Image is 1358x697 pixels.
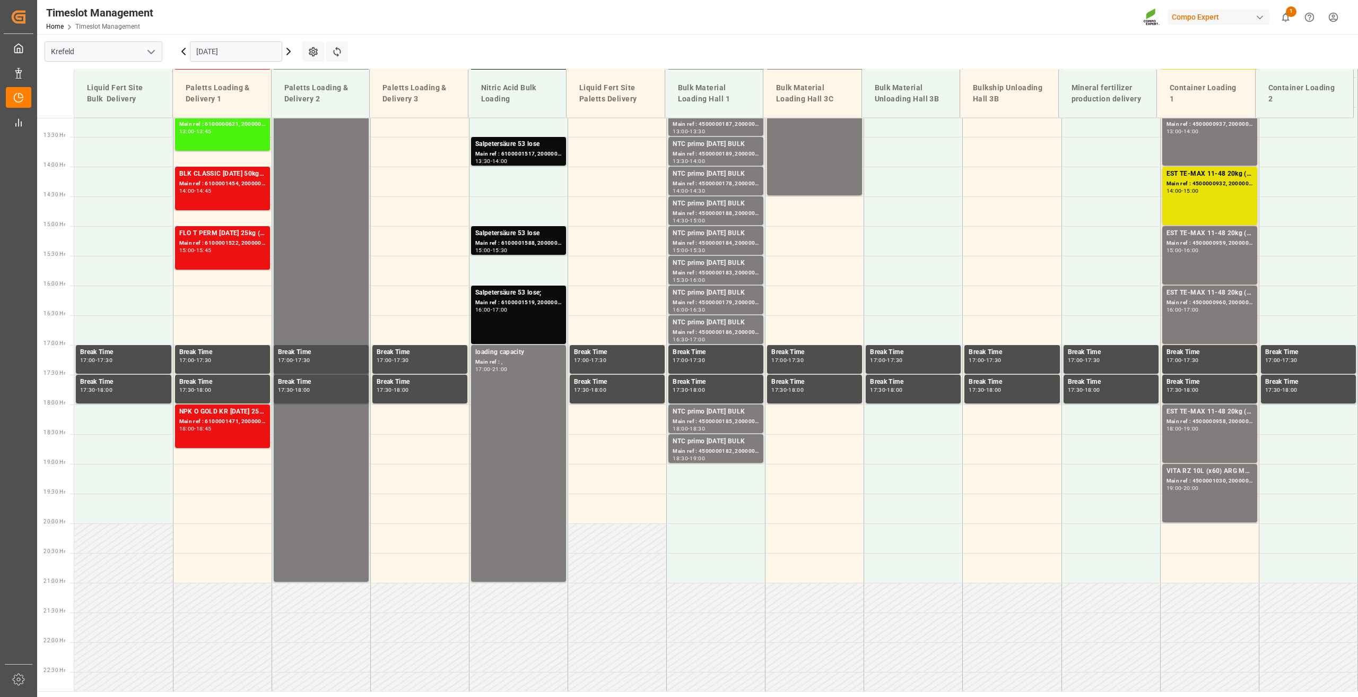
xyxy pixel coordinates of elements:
div: 15:30 [690,248,705,253]
a: Home [46,23,64,30]
div: - [1083,388,1084,392]
div: Break Time [377,377,463,388]
div: 18:00 [1282,388,1298,392]
div: 17:30 [179,388,195,392]
div: Main ref : 6100001522, 2000000221; [179,239,266,248]
div: - [1181,388,1183,392]
span: 14:30 Hr [43,192,65,197]
div: Break Time [1068,347,1154,358]
div: - [1181,129,1183,134]
div: - [194,188,196,193]
div: - [688,307,690,312]
div: - [688,278,690,282]
div: Main ref : 4500000188, 2000000017 [673,209,759,218]
div: 17:30 [295,358,310,363]
div: 15:30 [492,248,508,253]
div: 16:00 [673,307,688,312]
span: 20:00 Hr [43,519,65,524]
span: 19:30 Hr [43,489,65,495]
div: Main ref : 4500000189, 2000000017 [673,150,759,159]
div: Compo Expert [1168,10,1269,25]
div: Timeslot Management [46,5,153,21]
div: 15:00 [690,218,705,223]
div: 17:30 [1167,388,1182,392]
input: Type to search/select [45,41,162,62]
div: Main ref : 4500000960, 2000000379 [1167,298,1253,307]
div: EST TE-MAX 11-48 20kg (x45) ES, PT MTO [1167,228,1253,239]
div: 17:30 [690,358,705,363]
div: Break Time [1265,347,1352,358]
div: - [688,426,690,431]
div: 17:00 [690,337,705,342]
div: 15:00 [673,248,688,253]
div: 13:00 [179,129,195,134]
div: Break Time [771,347,858,358]
button: show 1 new notifications [1274,5,1298,29]
div: - [1281,388,1282,392]
div: 19:00 [690,456,705,461]
div: 13:30 [690,129,705,134]
div: 14:00 [690,159,705,164]
div: Main ref : 4500001030, 2000001017 [1167,477,1253,486]
div: Liquid Fert Site Bulk Delivery [83,78,164,109]
div: 13:45 [196,129,212,134]
div: - [984,358,986,363]
div: 14:00 [1167,188,1182,193]
div: 17:30 [969,388,984,392]
div: 18:00 [887,388,902,392]
div: 14:00 [1183,129,1199,134]
div: Salpetersäure 53 lose [475,228,562,239]
div: 17:00 [475,367,491,372]
div: 17:30 [377,388,392,392]
div: 17:00 [1167,358,1182,363]
div: Main ref : 6100001588, 2000001378 [475,239,562,248]
div: 17:00 [278,358,293,363]
div: Main ref : 4500000182, 2000000017 [673,447,759,456]
div: Bulk Material Loading Hall 3C [772,78,853,109]
div: Break Time [1068,377,1154,388]
div: Break Time [179,347,266,358]
div: 16:00 [690,278,705,282]
span: 22:30 Hr [43,667,65,673]
div: NTC primo [DATE] BULK [673,199,759,209]
div: Liquid Fert Site Paletts Delivery [575,78,656,109]
div: - [885,358,887,363]
div: Mineral fertilizer production delivery [1067,78,1148,109]
div: Break Time [377,347,463,358]
span: 22:00 Hr [43,638,65,643]
div: 18:00 [97,388,112,392]
div: 14:00 [492,159,508,164]
div: 15:00 [475,248,491,253]
div: - [688,358,690,363]
div: - [688,188,690,193]
span: 15:00 Hr [43,221,65,227]
div: 17:00 [673,358,688,363]
div: Main ref : , [475,358,562,367]
div: - [194,388,196,392]
div: Break Time [80,347,167,358]
div: 16:00 [475,307,491,312]
div: 13:00 [673,129,688,134]
div: Main ref : 4500000958, 2000000379 [1167,417,1253,426]
div: 17:30 [278,388,293,392]
div: - [194,358,196,363]
div: Salpetersäure 53 lose [475,139,562,150]
div: 17:30 [97,358,112,363]
div: Main ref : 4500000183, 2000000017 [673,269,759,278]
div: 17:30 [870,388,885,392]
div: 17:30 [887,358,902,363]
div: - [194,426,196,431]
div: 14:00 [179,188,195,193]
div: Break Time [1167,347,1253,358]
span: 20:30 Hr [43,548,65,554]
div: Break Time [870,377,956,388]
div: - [95,358,97,363]
div: 14:30 [673,218,688,223]
div: EST TE-MAX 11-48 20kg (x45) ES, PT MTO [1167,288,1253,298]
div: 15:00 [1167,248,1182,253]
div: 17:00 [377,358,392,363]
div: Break Time [80,377,167,388]
div: Break Time [1167,377,1253,388]
div: - [688,248,690,253]
div: Break Time [771,377,858,388]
